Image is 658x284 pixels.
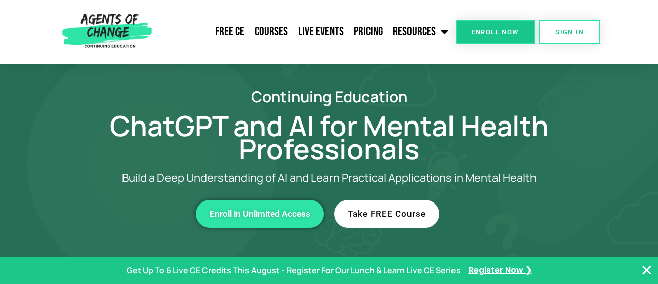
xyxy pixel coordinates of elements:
[388,19,454,45] a: Resources
[472,29,519,35] span: Enroll Now
[641,264,653,276] button: Close Banner
[40,89,618,104] h2: Continuing Education
[210,210,310,218] span: Enroll in Unlimited Access
[293,19,349,45] a: Live Events
[349,19,388,45] a: Pricing
[334,200,439,228] a: Take FREE Course
[210,19,250,45] a: Free CE
[539,20,600,44] a: SIGN IN
[456,20,535,44] a: Enroll Now
[555,29,584,35] span: SIGN IN
[127,263,461,278] p: Get Up To 6 Live CE Credits This August - Register For Our Lunch & Learn Live CE Series
[40,114,618,160] h1: ChatGPT and AI for Mental Health Professionals
[469,263,532,278] a: Register Now ❯
[81,171,577,185] p: Build a Deep Understanding of AI and Learn Practical Applications in Mental Health
[250,19,293,45] a: Courses
[196,200,324,228] a: Enroll in Unlimited Access
[348,210,426,218] span: Take FREE Course
[156,19,454,45] nav: Menu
